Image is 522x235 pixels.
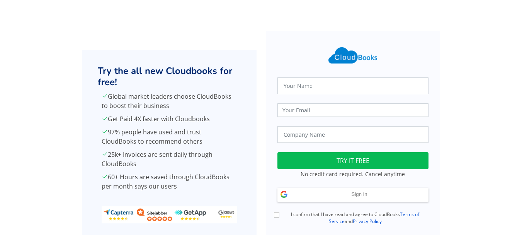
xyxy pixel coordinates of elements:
button: TRY IT FREE [277,152,428,169]
span: Sign in [351,191,367,197]
p: 25k+ Invoices are sent daily through CloudBooks [102,150,237,168]
a: Privacy Policy [353,218,382,225]
input: Your Email [277,103,428,117]
input: Your Name [277,77,428,94]
p: 97% people have used and trust CloudBooks to recommend others [102,127,237,146]
small: No credit card required. Cancel anytime [301,170,405,178]
input: Company Name [277,126,428,143]
label: I confirm that I have read and agree to CloudBooks and [282,211,428,225]
img: ratings_banner.png [102,206,237,223]
img: Cloudbooks Logo [324,43,382,68]
h2: Try the all new Cloudbooks for free! [98,65,241,88]
p: Global market leaders choose CloudBooks to boost their business [102,92,237,110]
p: 60+ Hours are saved through CloudBooks per month says our users [102,172,237,191]
p: Get Paid 4X faster with Cloudbooks [102,114,237,124]
a: Terms of Service [329,211,420,225]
